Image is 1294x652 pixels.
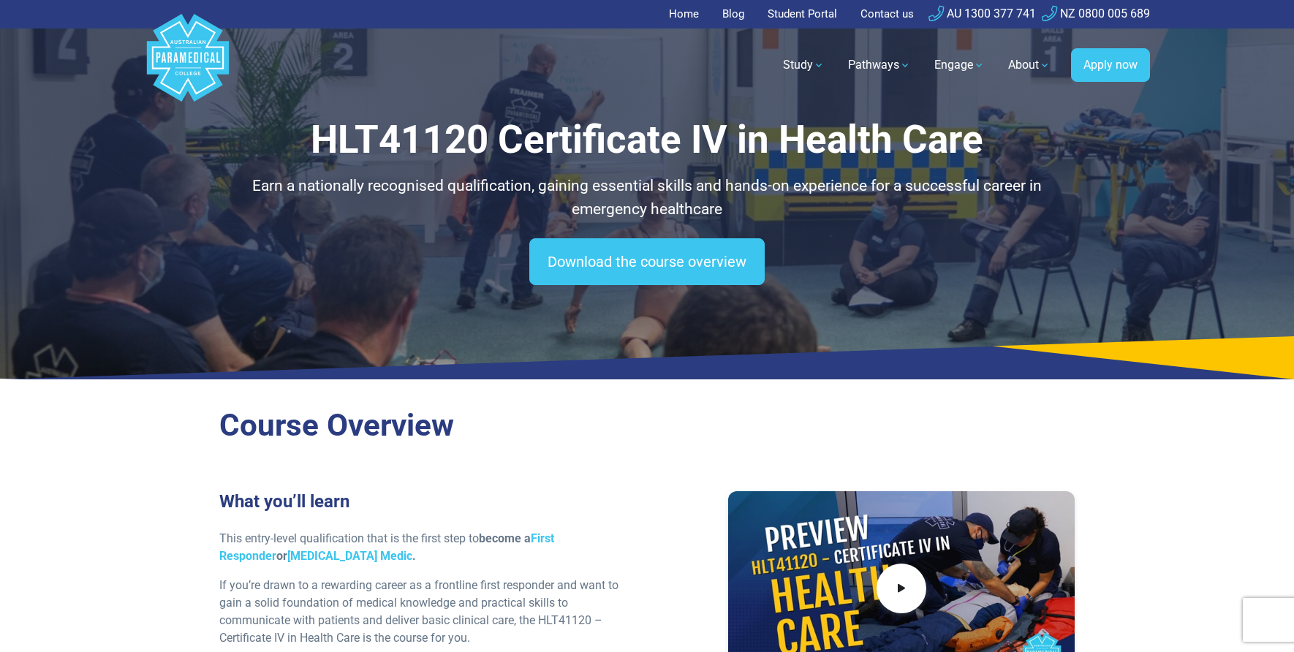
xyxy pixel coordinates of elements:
[219,531,554,563] a: First Responder
[219,531,554,563] strong: become a or .
[219,407,1075,444] h2: Course Overview
[529,238,765,285] a: Download the course overview
[219,175,1075,221] p: Earn a nationally recognised qualification, gaining essential skills and hands-on experience for ...
[219,530,638,565] p: This entry-level qualification that is the first step to
[926,45,994,86] a: Engage
[774,45,833,86] a: Study
[287,549,412,563] a: [MEDICAL_DATA] Medic
[219,117,1075,163] h1: HLT41120 Certificate IV in Health Care
[1071,48,1150,82] a: Apply now
[144,29,232,102] a: Australian Paramedical College
[1042,7,1150,20] a: NZ 0800 005 689
[219,577,638,647] p: If you’re drawn to a rewarding career as a frontline first responder and want to gain a solid fou...
[839,45,920,86] a: Pathways
[219,491,638,512] h3: What you’ll learn
[928,7,1036,20] a: AU 1300 377 741
[999,45,1059,86] a: About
